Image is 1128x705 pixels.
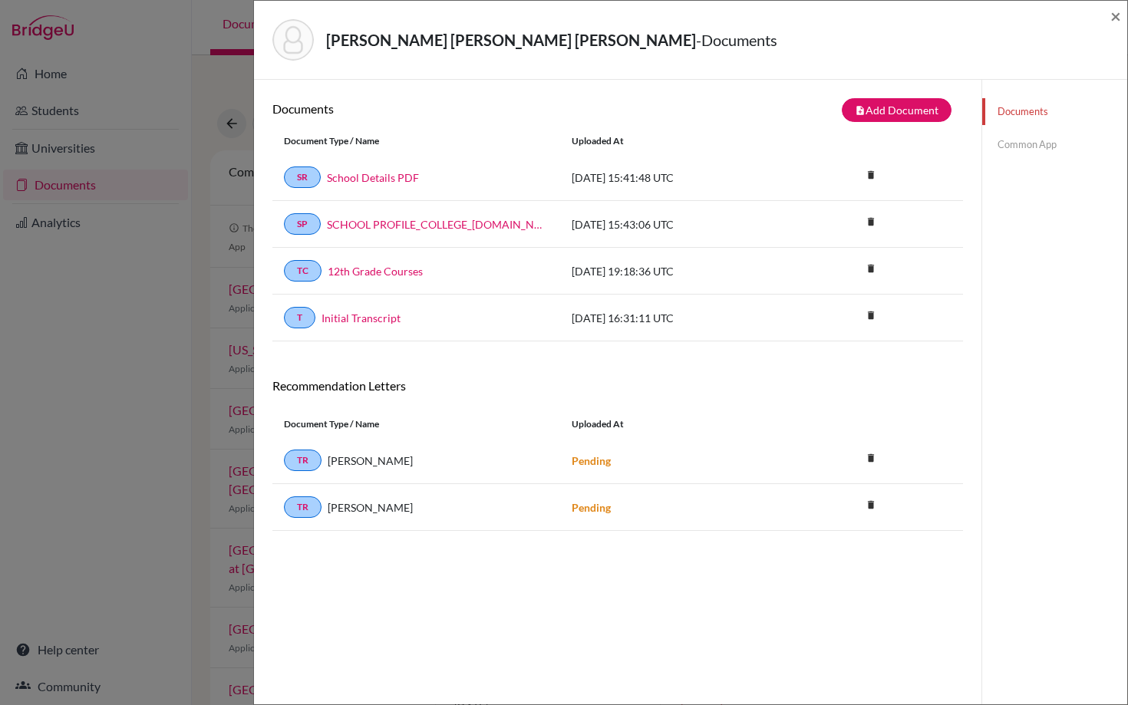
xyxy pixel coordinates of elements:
a: SR [284,166,321,188]
div: Uploaded at [560,417,790,431]
h6: Documents [272,101,618,116]
div: [DATE] 19:18:36 UTC [560,263,790,279]
i: delete [859,257,882,280]
a: T [284,307,315,328]
a: delete [859,166,882,186]
a: TR [284,496,322,518]
i: delete [859,210,882,233]
a: Common App [982,131,1127,158]
a: delete [859,496,882,516]
strong: Pending [572,454,611,467]
button: note_addAdd Document [842,98,952,122]
strong: [PERSON_NAME] [PERSON_NAME] [PERSON_NAME] [326,31,696,49]
a: TC [284,260,322,282]
a: delete [859,306,882,327]
div: [DATE] 16:31:11 UTC [560,310,790,326]
i: note_add [855,105,866,116]
a: TR [284,450,322,471]
i: delete [859,304,882,327]
a: Documents [982,98,1127,125]
span: [PERSON_NAME] [328,453,413,469]
i: delete [859,446,882,469]
div: [DATE] 15:43:06 UTC [560,216,790,232]
span: [PERSON_NAME] [328,499,413,516]
div: [DATE] 15:41:48 UTC [560,170,790,186]
a: SCHOOL PROFILE_COLLEGE_[DOMAIN_NAME]_wide [327,216,549,232]
span: × [1110,5,1121,27]
a: delete [859,259,882,280]
a: School Details PDF [327,170,419,186]
button: Close [1110,7,1121,25]
span: - Documents [696,31,777,49]
div: Uploaded at [560,134,790,148]
a: delete [859,212,882,233]
div: Document Type / Name [272,417,560,431]
i: delete [859,163,882,186]
div: Document Type / Name [272,134,560,148]
strong: Pending [572,501,611,514]
h6: Recommendation Letters [272,378,963,393]
a: SP [284,213,321,235]
a: Initial Transcript [322,310,401,326]
i: delete [859,493,882,516]
a: 12th Grade Courses [328,263,423,279]
a: delete [859,449,882,469]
